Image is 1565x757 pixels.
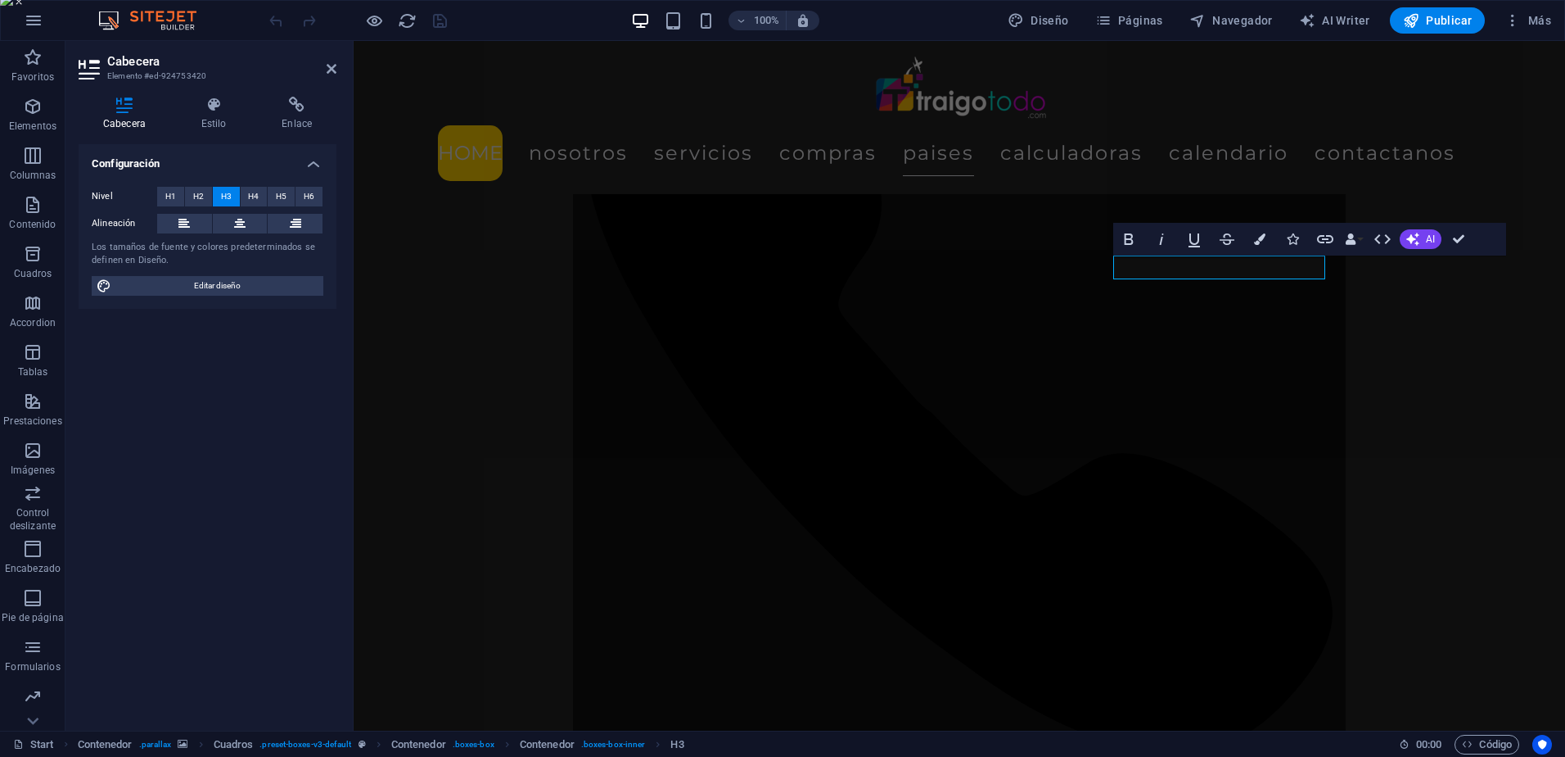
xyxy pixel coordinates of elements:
[1292,7,1377,34] button: AI Writer
[1426,234,1435,244] span: AI
[241,187,268,206] button: H4
[753,11,779,30] h6: 100%
[214,735,254,755] span: Haz clic para seleccionar y doble clic para editar
[92,187,157,206] label: Nivel
[1008,12,1069,29] span: Diseño
[18,365,48,378] p: Tablas
[107,69,304,84] h3: Elemento #ed-924753420
[2,611,63,624] p: Pie de página
[1299,12,1370,29] span: AI Writer
[1455,735,1519,755] button: Código
[248,187,259,206] span: H4
[94,11,217,30] img: Editor Logo
[1427,738,1430,750] span: :
[1244,223,1275,256] button: Colors
[259,735,351,755] span: . preset-boxes-v3-default
[1390,7,1486,34] button: Publicar
[10,169,56,182] p: Columnas
[9,120,56,133] p: Elementos
[92,214,157,233] label: Alineación
[453,735,494,755] span: . boxes-box
[1399,735,1442,755] h6: Tiempo de la sesión
[11,70,54,84] p: Favoritos
[581,735,646,755] span: . boxes-box-inner
[139,735,172,755] span: . parallax
[193,187,204,206] span: H2
[10,709,55,723] p: Marketing
[1001,7,1076,34] button: Diseño
[107,54,336,69] h2: Cabecera
[398,11,417,30] i: Volver a cargar página
[1416,735,1441,755] span: 00 00
[5,562,61,575] p: Encabezado
[11,464,55,477] p: Imágenes
[304,187,314,206] span: H6
[92,276,323,296] button: Editar diseño
[1504,12,1551,29] span: Más
[1183,7,1279,34] button: Navegador
[1532,735,1552,755] button: Usercentrics
[359,740,366,749] i: Este elemento es un preajuste personalizable
[177,97,258,131] h4: Estilo
[1211,223,1243,256] button: Strikethrough
[1310,223,1341,256] button: Link
[78,735,684,755] nav: breadcrumb
[1443,223,1474,256] button: Confirm (Ctrl+⏎)
[13,735,54,755] a: Haz clic para cancelar la selección y doble clic para abrir páginas
[79,144,336,174] h4: Configuración
[257,97,336,131] h4: Enlace
[1403,12,1473,29] span: Publicar
[178,740,187,749] i: Este elemento contiene un fondo
[92,241,323,268] div: Los tamaños de fuente y colores predeterminados se definen en Diseño.
[728,11,787,30] button: 100%
[157,187,184,206] button: H1
[268,187,295,206] button: H5
[670,735,683,755] span: Haz clic para seleccionar y doble clic para editar
[1113,223,1144,256] button: Bold (Ctrl+B)
[1277,223,1308,256] button: Icons
[9,218,56,231] p: Contenido
[1400,229,1441,249] button: AI
[1342,223,1365,256] button: Data Bindings
[1367,223,1398,256] button: HTML
[3,415,61,428] p: Prestaciones
[79,97,177,131] h4: Cabecera
[295,187,322,206] button: H6
[1146,223,1177,256] button: Italic (Ctrl+I)
[14,267,52,280] p: Cuadros
[165,187,176,206] span: H1
[1001,7,1076,34] div: Diseño (Ctrl+Alt+Y)
[213,187,240,206] button: H3
[116,276,318,296] span: Editar diseño
[1462,735,1512,755] span: Código
[1089,7,1170,34] button: Páginas
[1189,12,1273,29] span: Navegador
[1498,7,1558,34] button: Más
[78,735,133,755] span: Haz clic para seleccionar y doble clic para editar
[1095,12,1163,29] span: Páginas
[276,187,286,206] span: H5
[397,11,417,30] button: reload
[364,11,384,30] button: Haz clic para salir del modo de previsualización y seguir editando
[1179,223,1210,256] button: Underline (Ctrl+U)
[10,316,56,329] p: Accordion
[221,187,232,206] span: H3
[796,13,810,28] i: Al redimensionar, ajustar el nivel de zoom automáticamente para ajustarse al dispositivo elegido.
[391,735,446,755] span: Haz clic para seleccionar y doble clic para editar
[185,187,212,206] button: H2
[5,660,60,673] p: Formularios
[520,735,575,755] span: Haz clic para seleccionar y doble clic para editar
